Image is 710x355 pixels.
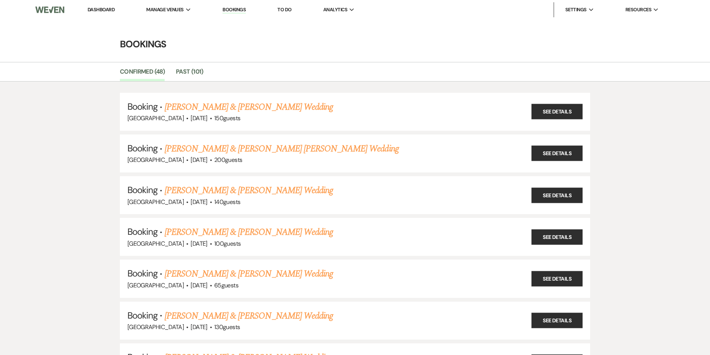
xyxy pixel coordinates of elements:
span: Settings [565,6,587,14]
span: [GEOGRAPHIC_DATA] [127,240,184,248]
span: [DATE] [191,281,207,289]
a: [PERSON_NAME] & [PERSON_NAME] Wedding [165,184,333,197]
span: Booking [127,267,157,279]
a: To Do [277,6,291,13]
span: Booking [127,184,157,196]
span: [DATE] [191,156,207,164]
a: [PERSON_NAME] & [PERSON_NAME] Wedding [165,225,333,239]
span: [DATE] [191,240,207,248]
a: See Details [531,146,583,161]
a: [PERSON_NAME] & [PERSON_NAME] Wedding [165,267,333,281]
span: 200 guests [214,156,242,164]
a: See Details [531,187,583,203]
span: [GEOGRAPHIC_DATA] [127,156,184,164]
a: Bookings [223,6,246,14]
span: [DATE] [191,198,207,206]
a: See Details [531,313,583,328]
a: See Details [531,229,583,245]
span: Resources [625,6,651,14]
a: [PERSON_NAME] & [PERSON_NAME] [PERSON_NAME] Wedding [165,142,399,156]
span: Booking [127,101,157,112]
span: 150 guests [214,114,240,122]
span: 130 guests [214,323,240,331]
img: Weven Logo [35,2,64,18]
span: Manage Venues [146,6,183,14]
a: Past (101) [176,67,203,81]
span: Analytics [323,6,347,14]
a: [PERSON_NAME] & [PERSON_NAME] Wedding [165,309,333,323]
span: Booking [127,310,157,321]
a: Confirmed (48) [120,67,165,81]
span: [DATE] [191,114,207,122]
span: [DATE] [191,323,207,331]
a: See Details [531,271,583,286]
a: [PERSON_NAME] & [PERSON_NAME] Wedding [165,100,333,114]
a: Dashboard [88,6,115,13]
span: Booking [127,226,157,237]
span: [GEOGRAPHIC_DATA] [127,198,184,206]
a: See Details [531,104,583,119]
span: [GEOGRAPHIC_DATA] [127,281,184,289]
span: Booking [127,142,157,154]
span: 100 guests [214,240,241,248]
span: 65 guests [214,281,238,289]
span: [GEOGRAPHIC_DATA] [127,114,184,122]
span: [GEOGRAPHIC_DATA] [127,323,184,331]
span: 140 guests [214,198,240,206]
h4: Bookings [85,38,626,51]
